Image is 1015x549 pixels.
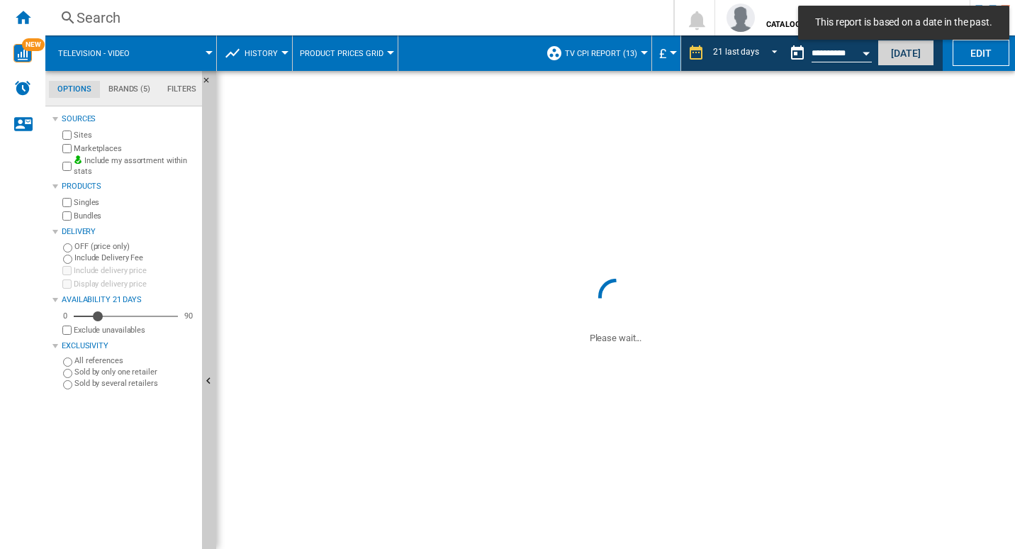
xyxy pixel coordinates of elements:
label: Sold by several retailers [74,378,196,389]
button: [DATE] [877,40,934,66]
input: Bundles [62,211,72,221]
span: History [245,49,278,58]
input: Sold by several retailers [63,380,72,389]
div: 21 last days [713,47,759,57]
div: TV CPI Report (13) [546,35,644,71]
span: Television - video [58,49,130,58]
label: Display delivery price [74,279,196,289]
md-menu: Currency [652,35,681,71]
div: 0 [60,311,71,321]
button: md-calendar [783,39,812,67]
button: £ [659,35,673,71]
button: Hide [202,71,219,96]
label: Singles [74,197,196,208]
div: Sources [62,113,196,125]
div: Availability 21 Days [62,294,196,306]
input: Display delivery price [62,326,72,335]
button: History [245,35,285,71]
img: mysite-bg-18x18.png [74,155,82,164]
md-tab-item: Options [49,81,100,98]
div: 90 [181,311,196,321]
label: Marketplaces [74,143,196,154]
input: Include Delivery Fee [63,255,72,264]
button: Open calendar [853,38,879,64]
div: Television - video [52,35,209,71]
input: Include my assortment within stats [62,157,72,175]
label: All references [74,355,196,366]
label: Sold by only one retailer [74,367,196,377]
label: Bundles [74,211,196,221]
div: Delivery [62,226,196,238]
span: TV CPI Report (13) [565,49,637,58]
img: alerts-logo.svg [14,79,31,96]
div: History [224,35,285,71]
button: Product prices grid [300,35,391,71]
md-slider: Availability [74,309,178,323]
span: NEW [22,38,45,51]
span: Product prices grid [300,49,383,58]
label: Sites [74,130,196,140]
input: Marketplaces [62,144,72,153]
button: TV CPI Report (13) [565,35,644,71]
input: Singles [62,198,72,207]
label: OFF (price only) [74,241,196,252]
input: Sites [62,131,72,140]
div: Exclusivity [62,340,196,352]
input: Display delivery price [62,279,72,289]
md-tab-item: Brands (5) [100,81,159,98]
input: Sold by only one retailer [63,369,72,378]
div: This report is based on a date in the past. [783,35,875,71]
md-select: REPORTS.WIZARD.STEPS.REPORT.STEPS.REPORT_OPTIONS.PERIOD: 21 last days [712,42,783,65]
button: Edit [953,40,1009,66]
img: profile.jpg [727,4,755,32]
input: All references [63,357,72,367]
span: [PERSON_NAME] [766,6,938,21]
div: Products [62,181,196,192]
span: This report is based on a date in the past. [811,16,997,30]
ng-transclude: Please wait... [590,333,642,343]
input: Include delivery price [62,266,72,275]
md-tab-item: Filters [159,81,205,98]
span: £ [659,46,666,61]
label: Exclude unavailables [74,325,196,335]
label: Include delivery price [74,265,196,276]
b: CATALOG SAMSUNG [DOMAIN_NAME] (DA+AV) [766,20,938,29]
div: Search [77,8,637,28]
input: OFF (price only) [63,243,72,253]
label: Include my assortment within stats [74,155,196,177]
img: wise-card.svg [13,44,32,62]
label: Include Delivery Fee [74,253,196,263]
button: Television - video [58,35,144,71]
